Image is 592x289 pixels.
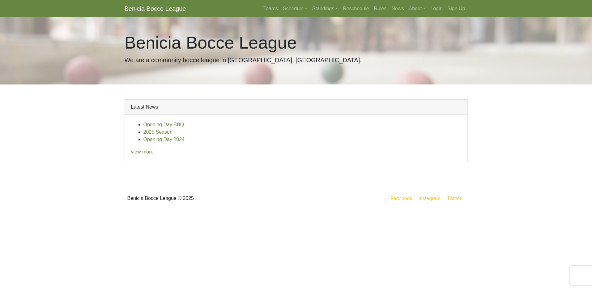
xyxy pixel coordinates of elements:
[428,2,445,15] a: Login
[445,2,468,15] a: Sign Up
[261,2,280,15] a: Teams
[143,129,172,135] a: 2025 Season
[340,2,372,15] a: Reschedule
[389,2,407,15] a: News
[445,195,466,202] a: Twitter
[125,2,186,15] a: Benicia Bocce League
[125,55,468,65] p: We are a community bocce league in [GEOGRAPHIC_DATA], [GEOGRAPHIC_DATA].
[120,187,296,209] div: Benicia Bocce League © 2025
[143,137,185,142] a: Opening Day 2024
[125,100,467,115] div: Latest News
[280,2,310,15] a: Schedule
[143,122,184,127] a: Opening Day BBQ
[417,195,442,202] a: Instagram
[389,195,413,202] a: Facebook
[131,149,154,154] a: view more
[407,2,428,15] a: About
[310,2,340,15] a: Standings
[372,2,389,15] a: Rules
[125,32,468,53] h1: Benicia Bocce League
